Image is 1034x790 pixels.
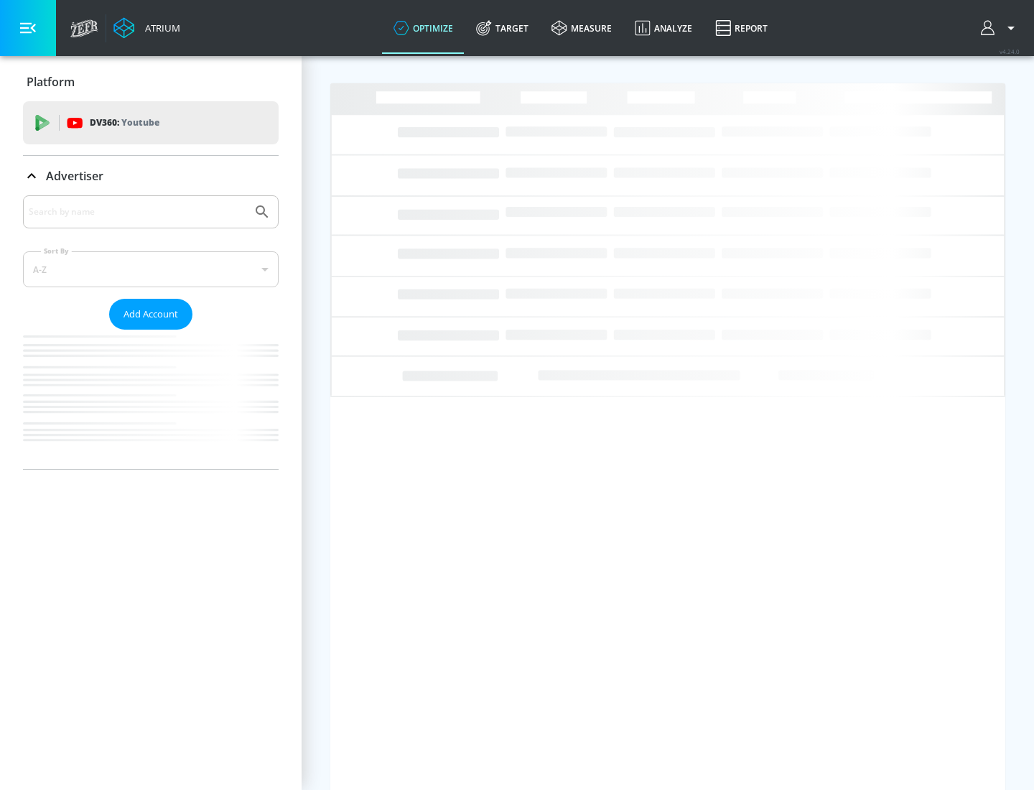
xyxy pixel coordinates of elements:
input: Search by name [29,203,246,221]
a: Analyze [623,2,704,54]
a: Atrium [113,17,180,39]
label: Sort By [41,246,72,256]
div: Advertiser [23,195,279,469]
p: Platform [27,74,75,90]
p: DV360: [90,115,159,131]
nav: list of Advertiser [23,330,279,469]
div: Platform [23,62,279,102]
p: Advertiser [46,168,103,184]
p: Youtube [121,115,159,130]
a: Report [704,2,779,54]
button: Add Account [109,299,192,330]
a: measure [540,2,623,54]
a: optimize [382,2,465,54]
a: Target [465,2,540,54]
div: Atrium [139,22,180,34]
span: Add Account [124,306,178,322]
div: Advertiser [23,156,279,196]
span: v 4.24.0 [1000,47,1020,55]
div: DV360: Youtube [23,101,279,144]
div: A-Z [23,251,279,287]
